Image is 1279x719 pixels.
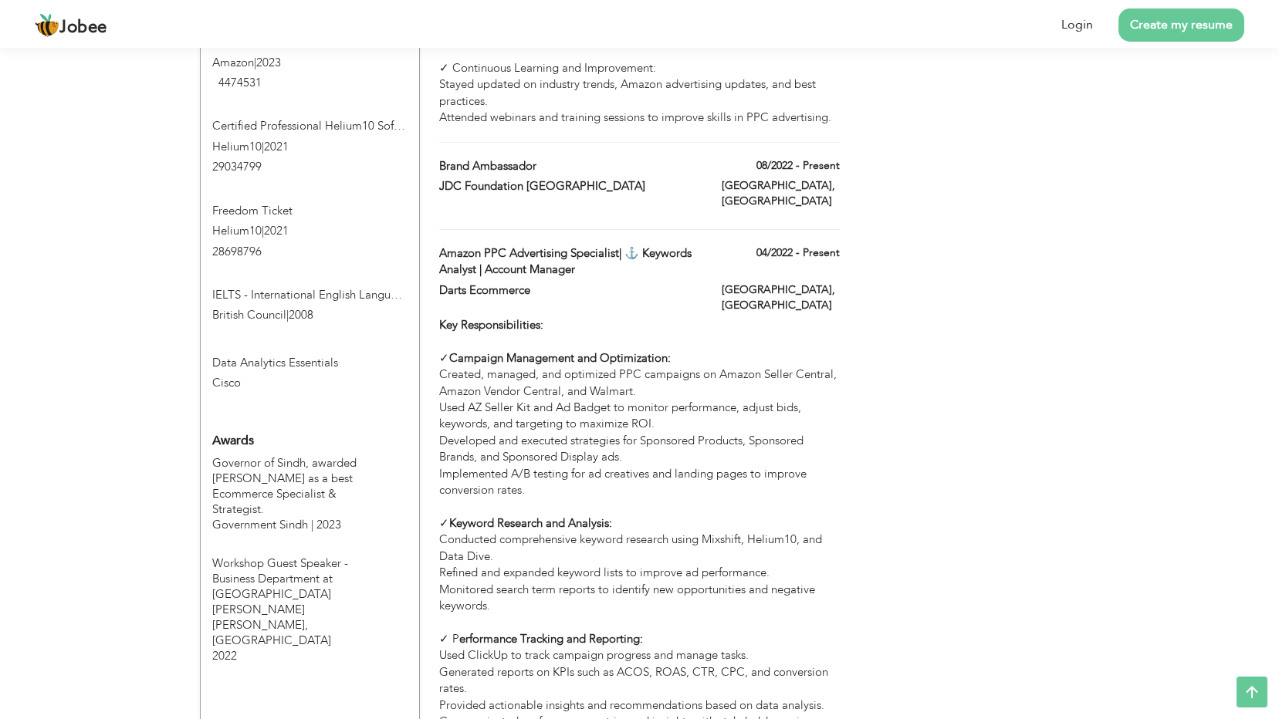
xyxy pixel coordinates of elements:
strong: Key Responsibilities: [439,317,543,332]
label: [GEOGRAPHIC_DATA], [GEOGRAPHIC_DATA] [722,178,840,209]
a: Create my resume [1118,8,1244,42]
span: 2023 [256,55,281,70]
span: 2022 [212,648,237,663]
span: Cisco [212,375,241,390]
label: [GEOGRAPHIC_DATA], [GEOGRAPHIC_DATA] [722,282,840,313]
label: Certified Professional Helium10 Software [212,118,408,134]
span: Awards [212,434,254,448]
a: Jobee [35,13,107,38]
span: Government Sindh | 2023 [212,517,341,532]
span: Helium10 [212,139,262,154]
label: Darts Ecommerce [439,282,699,299]
label: 04/2022 - Present [756,245,840,261]
strong: Keyword Research and Analysis: [449,515,612,531]
label: 28698796 [212,244,262,260]
span: | [286,307,289,322]
label: 08/2022 - Present [756,158,840,174]
label: Brand Ambassador [439,158,699,174]
span: Amazon [212,55,254,70]
span: 2021 [264,223,289,238]
label: Freedom Ticket [212,203,408,219]
label: 29034799 [212,159,262,175]
img: jobee.io [35,13,59,38]
span: Workshop Guest Speaker - Business Department at [GEOGRAPHIC_DATA][PERSON_NAME][PERSON_NAME], [GEO... [212,555,348,648]
label: Data Analytics Essentials [212,355,408,371]
span: 2021 [264,139,289,154]
span: Helium10 [212,223,262,238]
a: Login [1061,16,1093,34]
span: | [262,223,264,238]
span: | [254,55,256,70]
span: Governor of Sindh, awarded [PERSON_NAME] as a best Ecommerce Specialist & Strategist. [212,455,357,517]
span: 2008 [289,307,313,322]
span: British Council [212,307,286,322]
span: | [262,139,264,154]
label: JDC Foundation [GEOGRAPHIC_DATA] [439,178,699,194]
label: 4474531 [218,75,262,91]
label: IELTS - International English Language Testing System [212,287,408,303]
label: Amazon PPC Advertising Specialist| ⚓ Keywords Analyst | Account Manager [439,245,699,278]
span: Jobee [59,19,107,36]
strong: Campaign Management and Optimization: [449,350,671,366]
strong: erformance Tracking and Reporting: [459,631,643,646]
